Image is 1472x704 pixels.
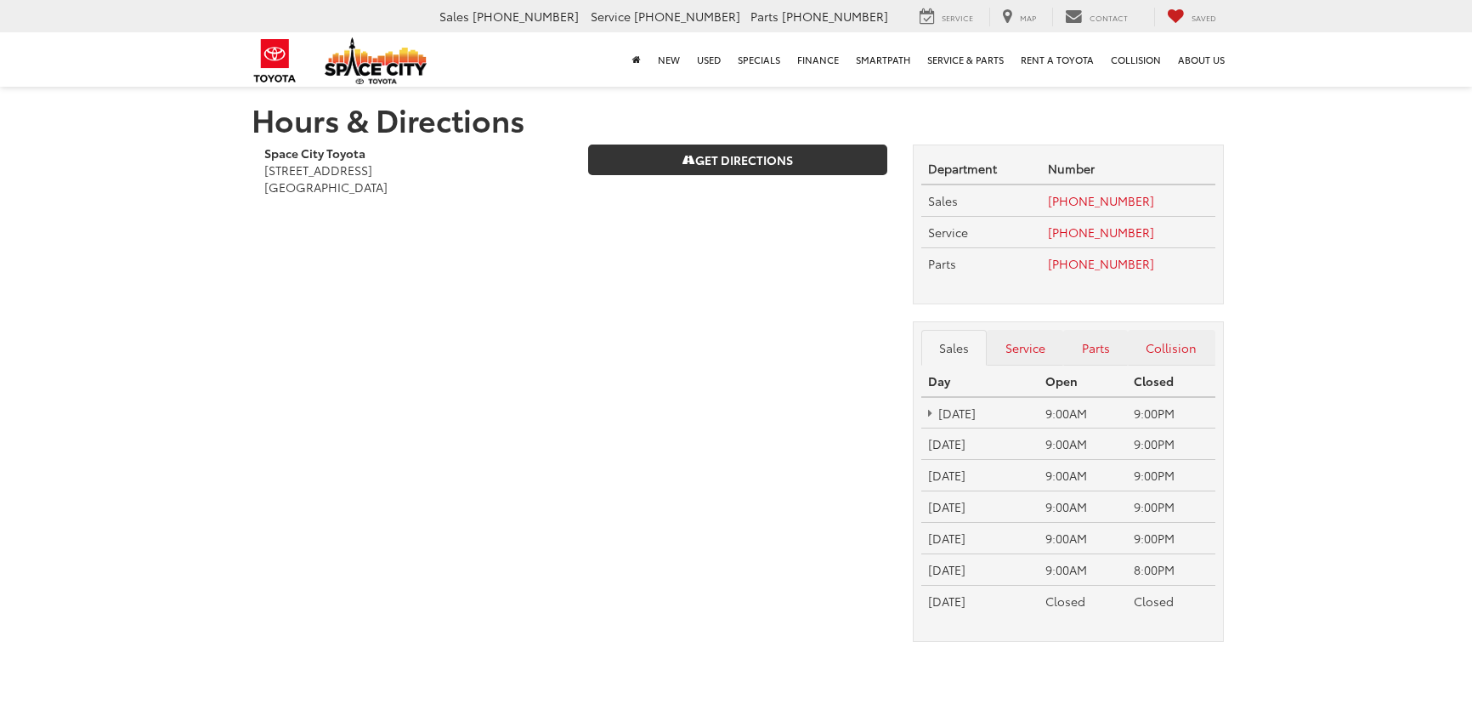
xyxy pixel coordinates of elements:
[1039,460,1127,491] td: 9:00AM
[921,460,1039,491] td: [DATE]
[1039,429,1127,460] td: 9:00AM
[1127,523,1215,554] td: 9:00PM
[921,153,1041,185] th: Department
[264,162,372,179] span: [STREET_ADDRESS]
[782,8,888,25] span: [PHONE_NUMBER]
[591,8,631,25] span: Service
[1052,8,1141,26] a: Contact
[1048,192,1154,209] a: [PHONE_NUMBER]
[264,145,365,162] b: Space City Toyota
[1039,554,1127,586] td: 9:00AM
[1045,372,1078,389] strong: Open
[1063,330,1128,366] a: Parts
[921,554,1039,586] td: [DATE]
[1048,255,1154,272] a: [PHONE_NUMBER]
[750,8,778,25] span: Parts
[1090,12,1128,23] span: Contact
[928,192,958,209] span: Sales
[847,32,919,87] a: SmartPath
[243,33,307,88] img: Toyota
[1102,32,1169,87] a: Collision
[921,397,1039,429] td: [DATE]
[1127,460,1215,491] td: 9:00PM
[264,225,887,667] iframe: Google Map
[921,586,1039,616] td: [DATE]
[634,8,740,25] span: [PHONE_NUMBER]
[1039,491,1127,523] td: 9:00AM
[928,372,950,389] strong: Day
[921,523,1039,554] td: [DATE]
[942,12,973,23] span: Service
[987,330,1063,366] a: Service
[1127,491,1215,523] td: 9:00PM
[1041,153,1215,185] th: Number
[473,8,579,25] span: [PHONE_NUMBER]
[1039,586,1127,616] td: Closed
[325,37,427,84] img: Space City Toyota
[1134,372,1174,389] strong: Closed
[928,224,968,241] span: Service
[1192,12,1216,23] span: Saved
[1154,8,1229,26] a: My Saved Vehicles
[264,179,388,196] span: [GEOGRAPHIC_DATA]
[1127,429,1215,460] td: 9:00PM
[1020,12,1036,23] span: Map
[907,8,986,26] a: Service
[789,32,847,87] a: Finance
[1127,397,1215,429] td: 9:00PM
[729,32,789,87] a: Specials
[921,330,988,366] a: Sales
[688,32,729,87] a: Used
[921,429,1039,460] td: [DATE]
[1012,32,1102,87] a: Rent a Toyota
[1048,224,1154,241] a: [PHONE_NUMBER]
[1128,330,1215,366] a: Collision
[1039,397,1127,429] td: 9:00AM
[1169,32,1233,87] a: About Us
[921,491,1039,523] td: [DATE]
[588,145,886,175] a: Get Directions on Google Maps
[252,102,1220,136] h1: Hours & Directions
[1127,586,1215,616] td: Closed
[439,8,469,25] span: Sales
[928,255,956,272] span: Parts
[919,32,1012,87] a: Service & Parts
[989,8,1049,26] a: Map
[649,32,688,87] a: New
[1039,523,1127,554] td: 9:00AM
[624,32,649,87] a: Home
[1127,554,1215,586] td: 8:00PM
